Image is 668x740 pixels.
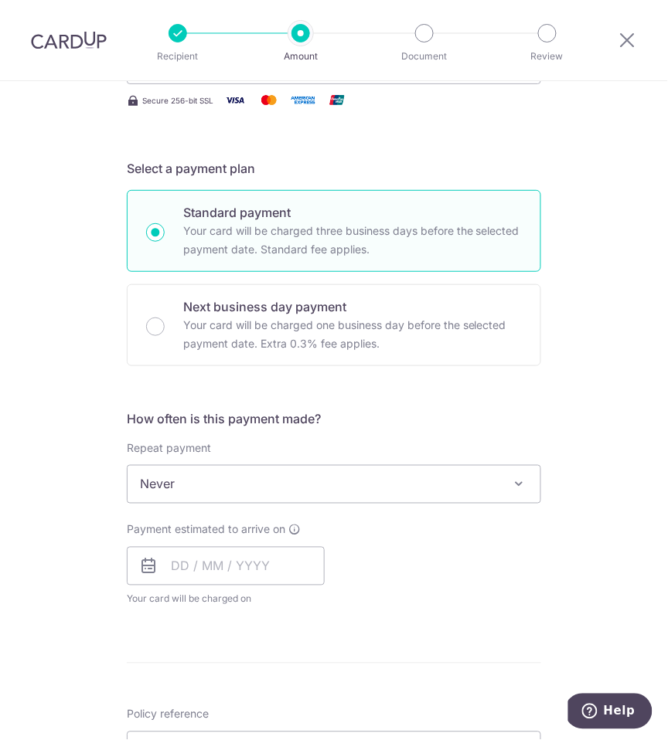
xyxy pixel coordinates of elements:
iframe: Opens a widget where you can find more information [568,694,653,732]
img: Union Pay [322,90,353,110]
p: Recipient [135,49,221,64]
input: DD / MM / YYYY [127,547,325,586]
span: Payment estimated to arrive on [127,522,285,538]
p: Amount [257,49,344,64]
p: Next business day payment [183,297,522,316]
img: Visa [220,90,250,110]
span: Never [127,465,541,504]
span: Secure 256-bit SSL [142,94,213,107]
p: Your card will be charged one business day before the selected payment date. Extra 0.3% fee applies. [183,316,522,353]
span: Never [128,466,540,503]
p: Standard payment [183,203,522,222]
p: Review [504,49,591,64]
h5: How often is this payment made? [127,409,541,428]
span: Your card will be charged on [127,592,325,607]
h5: Select a payment plan [127,159,541,178]
img: American Express [288,90,319,110]
img: Mastercard [254,90,285,110]
p: Document [381,49,468,64]
label: Policy reference [127,707,209,722]
label: Repeat payment [127,440,211,456]
p: Your card will be charged three business days before the selected payment date. Standard fee appl... [183,222,522,259]
img: CardUp [31,31,107,49]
